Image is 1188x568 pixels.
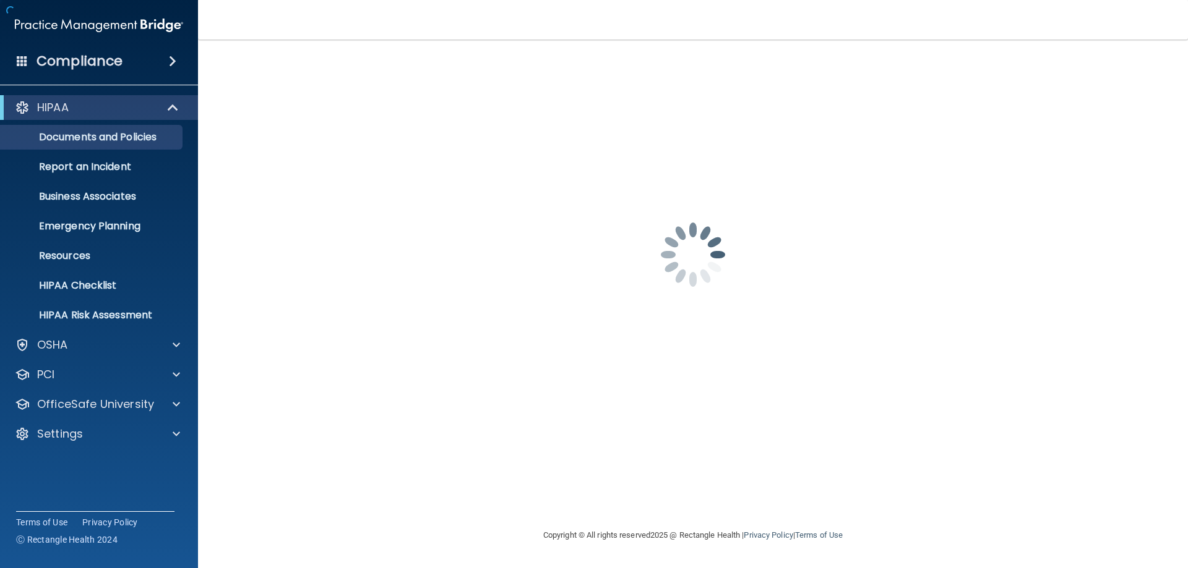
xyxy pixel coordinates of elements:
[37,100,69,115] p: HIPAA
[8,131,177,143] p: Documents and Policies
[15,13,183,38] img: PMB logo
[631,193,755,316] img: spinner.e123f6fc.gif
[8,309,177,321] p: HIPAA Risk Assessment
[467,515,919,555] div: Copyright © All rights reserved 2025 @ Rectangle Health | |
[795,530,843,540] a: Terms of Use
[744,530,793,540] a: Privacy Policy
[37,367,54,382] p: PCI
[37,53,123,70] h4: Compliance
[8,250,177,262] p: Resources
[8,190,177,203] p: Business Associates
[82,516,138,528] a: Privacy Policy
[15,100,179,115] a: HIPAA
[37,426,83,441] p: Settings
[16,533,118,546] span: Ⓒ Rectangle Health 2024
[37,397,154,412] p: OfficeSafe University
[16,516,67,528] a: Terms of Use
[974,480,1173,530] iframe: Drift Widget Chat Controller
[15,426,180,441] a: Settings
[8,220,177,232] p: Emergency Planning
[15,397,180,412] a: OfficeSafe University
[8,161,177,173] p: Report an Incident
[37,337,68,352] p: OSHA
[15,367,180,382] a: PCI
[8,279,177,292] p: HIPAA Checklist
[15,337,180,352] a: OSHA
